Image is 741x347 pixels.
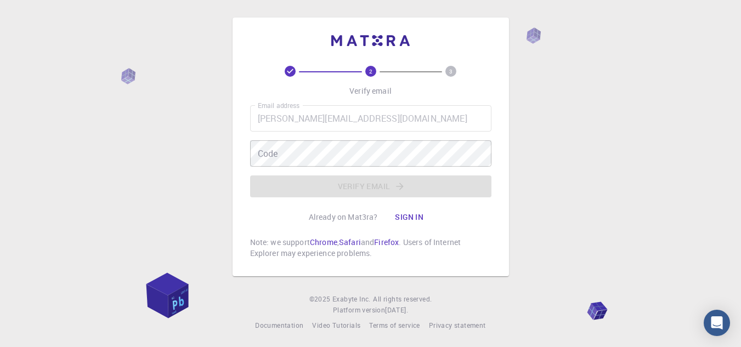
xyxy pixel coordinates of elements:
span: Video Tutorials [312,321,360,329]
a: Chrome [310,237,337,247]
button: Sign in [386,206,432,228]
a: Exabyte Inc. [332,294,371,305]
span: Privacy statement [429,321,486,329]
span: All rights reserved. [373,294,432,305]
text: 3 [449,67,452,75]
label: Email address [258,101,299,110]
p: Verify email [349,86,392,96]
p: Note: we support , and . Users of Internet Explorer may experience problems. [250,237,491,259]
a: Terms of service [369,320,420,331]
text: 2 [369,67,372,75]
span: Documentation [255,321,303,329]
p: Already on Mat3ra? [309,212,378,223]
a: Privacy statement [429,320,486,331]
span: © 2025 [309,294,332,305]
div: Open Intercom Messenger [704,310,730,336]
span: [DATE] . [385,305,408,314]
span: Terms of service [369,321,420,329]
span: Exabyte Inc. [332,294,371,303]
a: [DATE]. [385,305,408,316]
span: Platform version [333,305,385,316]
a: Documentation [255,320,303,331]
a: Safari [339,237,361,247]
a: Firefox [374,237,399,247]
a: Video Tutorials [312,320,360,331]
